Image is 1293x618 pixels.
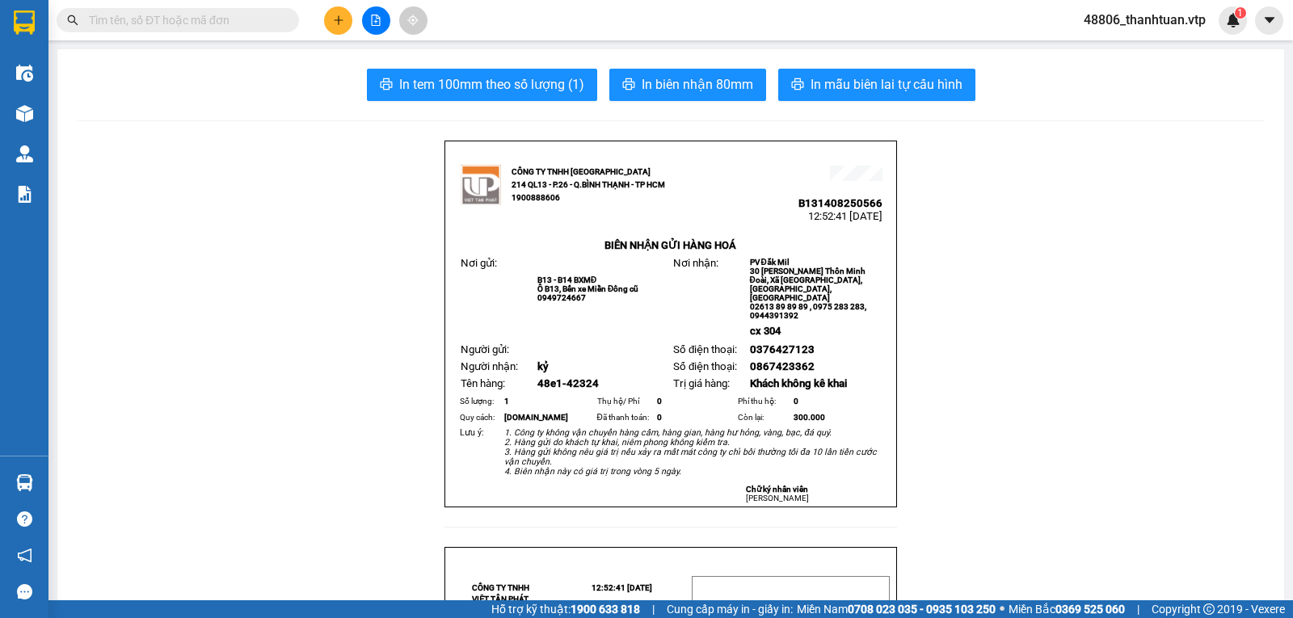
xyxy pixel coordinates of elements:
span: Lưu ý: [460,427,484,438]
span: 0 [657,413,662,422]
span: [PERSON_NAME] [746,494,809,502]
img: logo [461,165,501,205]
td: Đã thanh toán: [595,410,655,426]
button: aim [399,6,427,35]
span: In mẫu biên lai tự cấu hình [811,74,962,95]
img: solution-icon [16,186,33,203]
td: Thụ hộ/ Phí [595,393,655,410]
span: printer [380,78,393,93]
span: | [1137,600,1139,618]
span: Trị giá hàng: [673,377,730,389]
span: file-add [370,15,381,26]
span: PV Đắk Mil [750,258,790,267]
span: copyright [1203,603,1215,615]
img: warehouse-icon [16,65,33,82]
strong: 1900 633 818 [571,603,640,616]
span: [DOMAIN_NAME] [504,413,568,422]
button: caret-down [1255,6,1283,35]
img: logo-vxr [14,11,35,35]
span: 02613 89 89 89 , 0975 283 283, 0944391392 [750,302,866,320]
span: search [67,15,78,26]
span: question-circle [17,511,32,527]
span: Cung cấp máy in - giấy in: [667,600,793,618]
span: aim [407,15,419,26]
span: 30 [PERSON_NAME] Thôn Minh Đoài, Xã [GEOGRAPHIC_DATA], [GEOGRAPHIC_DATA], [GEOGRAPHIC_DATA] [750,267,866,302]
span: kỷ [537,360,549,372]
span: 0376427123 [750,343,815,355]
td: Số lượng: [457,393,502,410]
span: Nơi gửi: [461,257,497,269]
span: Số điện thoại: [673,343,737,355]
span: Người nhận: [461,360,518,372]
span: Nơi nhận: [673,257,718,269]
span: B13 - B14 BXMĐ [537,275,596,284]
span: 0 [657,397,662,406]
span: Người gửi: [461,343,509,355]
sup: 1 [1235,7,1246,19]
span: printer [622,78,635,93]
button: printerIn biên nhận 80mm [609,69,766,101]
strong: CÔNG TY TNHH VIỆT TÂN PHÁT [472,583,529,603]
span: In tem 100mm theo số lượng (1) [399,74,584,95]
span: 12:52:41 [DATE] [592,583,652,592]
strong: CÔNG TY TNHH [GEOGRAPHIC_DATA] 214 QL13 - P.26 - Q.BÌNH THẠNH - TP HCM 1900888606 [512,167,665,202]
span: Miền Nam [797,600,996,618]
span: 0867423362 [750,360,815,372]
input: Tìm tên, số ĐT hoặc mã đơn [89,11,280,29]
img: warehouse-icon [16,474,33,491]
span: ⚪️ [1000,606,1004,612]
button: printerIn tem 100mm theo số lượng (1) [367,69,597,101]
span: 1 [1237,7,1243,19]
button: file-add [362,6,390,35]
span: plus [333,15,344,26]
img: warehouse-icon [16,105,33,122]
span: Miền Bắc [1009,600,1125,618]
span: 48e1-42324 [537,377,599,389]
span: Tên hàng: [461,377,505,389]
span: In biên nhận 80mm [642,74,753,95]
button: plus [324,6,352,35]
span: 12:52:41 [DATE] [808,210,882,222]
span: | [652,600,655,618]
span: Hỗ trợ kỹ thuật: [491,600,640,618]
td: Còn lại: [735,410,792,426]
strong: Chữ ký nhân viên [746,485,808,494]
span: cx 304 [750,325,781,337]
span: 0 [794,397,798,406]
span: 48806_thanhtuan.vtp [1071,10,1219,30]
td: Quy cách: [457,410,502,426]
span: notification [17,548,32,563]
span: Ô B13, Bến xe Miền Đông cũ [537,284,638,293]
span: 300.000 [794,413,825,422]
span: 1 [504,397,509,406]
td: Phí thu hộ: [735,393,792,410]
span: message [17,584,32,599]
img: warehouse-icon [16,145,33,162]
img: icon-new-feature [1226,13,1240,27]
span: Khách không kê khai [750,377,847,389]
span: printer [791,78,804,93]
em: 1. Công ty không vận chuyển hàng cấm, hàng gian, hàng hư hỏng, vàng, bạc, đá quý. 2. Hàng gửi do ... [504,427,877,477]
strong: BIÊN NHẬN GỬI HÀNG HOÁ [604,239,736,251]
span: Số điện thoại: [673,360,737,372]
span: B131408250566 [798,197,882,209]
span: 0949724667 [537,293,586,302]
span: caret-down [1262,13,1277,27]
strong: 0708 023 035 - 0935 103 250 [848,603,996,616]
strong: 0369 525 060 [1055,603,1125,616]
button: printerIn mẫu biên lai tự cấu hình [778,69,975,101]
